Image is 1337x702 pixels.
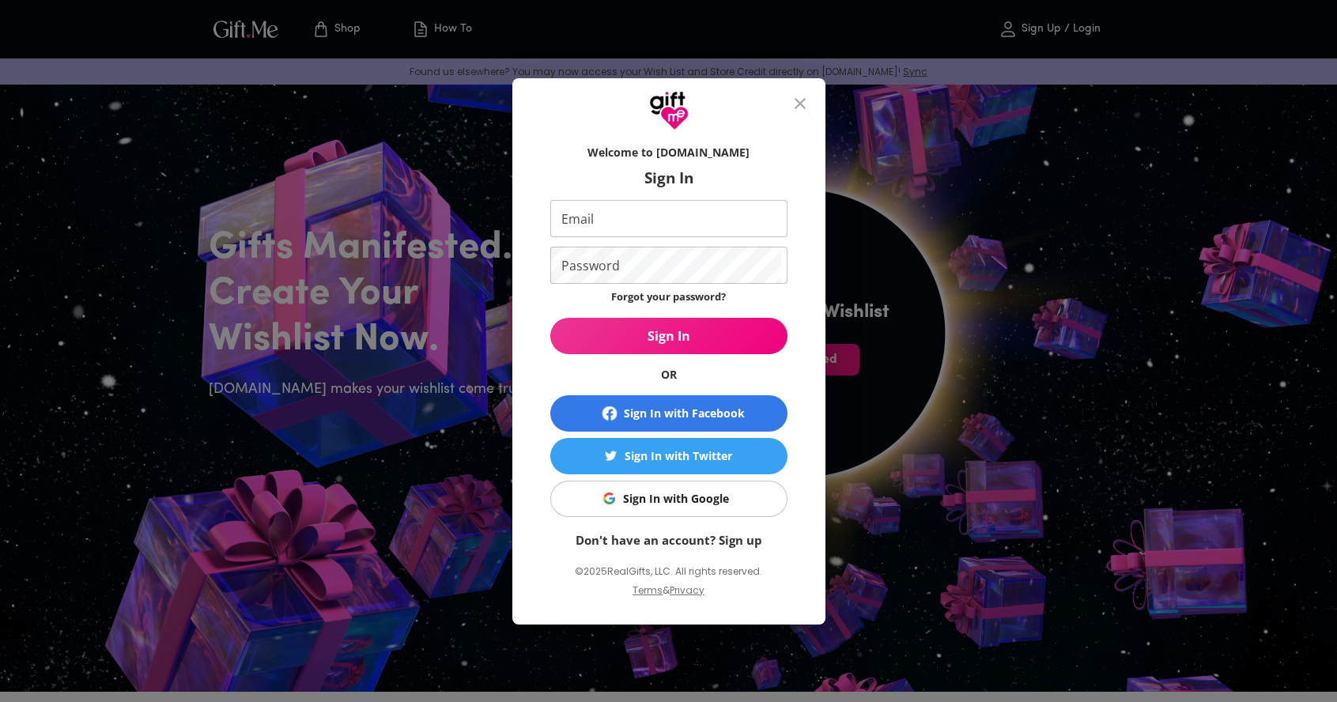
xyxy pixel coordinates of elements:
button: Sign In with Facebook [550,395,787,432]
button: Sign In with GoogleSign In with Google [550,481,787,517]
h6: Welcome to [DOMAIN_NAME] [550,145,787,160]
h6: Sign In [550,168,787,187]
button: close [781,85,819,123]
h6: OR [550,367,787,383]
span: Sign In [550,327,787,345]
button: Sign In [550,318,787,354]
img: Sign In with Twitter [605,450,617,462]
a: Terms [633,583,663,597]
a: Forgot your password? [611,289,726,304]
button: Sign In with TwitterSign In with Twitter [550,438,787,474]
div: Sign In with Google [623,490,729,508]
p: & [663,582,670,612]
a: Don't have an account? Sign up [576,532,762,548]
div: Sign In with Facebook [624,405,745,422]
p: © 2025 RealGifts, LLC. All rights reserved. [550,561,787,582]
a: Privacy [670,583,704,597]
img: GiftMe Logo [649,91,689,130]
div: Sign In with Twitter [625,447,732,465]
img: Sign In with Google [603,493,615,504]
